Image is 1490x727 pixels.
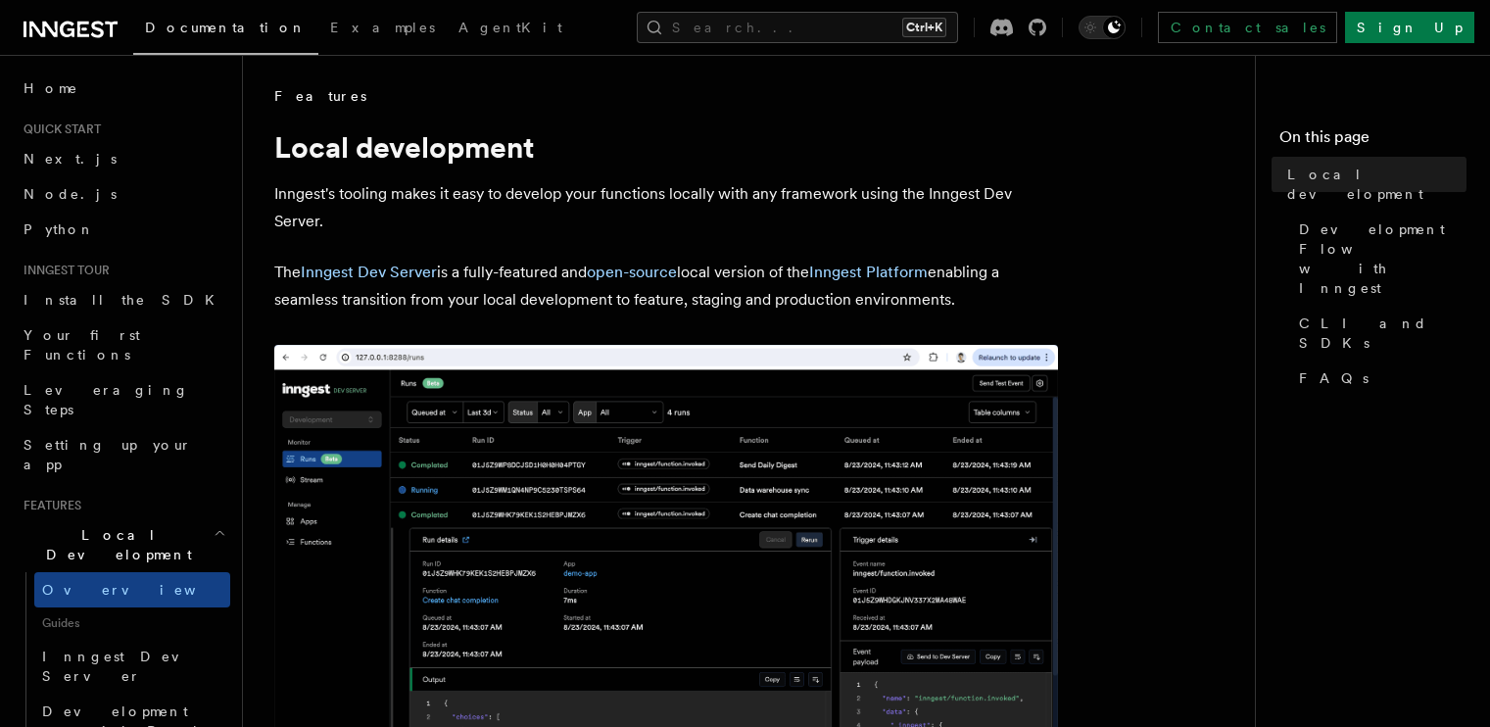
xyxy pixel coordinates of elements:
[1291,361,1466,396] a: FAQs
[274,259,1058,314] p: The is a fully-featured and local version of the enabling a seamless transition from your local d...
[274,129,1058,165] h1: Local development
[16,176,230,212] a: Node.js
[24,437,192,472] span: Setting up your app
[16,263,110,278] span: Inngest tour
[24,292,226,308] span: Install the SDK
[637,12,958,43] button: Search...Ctrl+K
[1299,368,1369,388] span: FAQs
[133,6,318,55] a: Documentation
[1291,212,1466,306] a: Development Flow with Inngest
[24,186,117,202] span: Node.js
[42,649,210,684] span: Inngest Dev Server
[24,78,78,98] span: Home
[330,20,435,35] span: Examples
[1279,125,1466,157] h4: On this page
[16,71,230,106] a: Home
[587,263,677,281] a: open-source
[16,498,81,513] span: Features
[447,6,574,53] a: AgentKit
[16,525,214,564] span: Local Development
[42,582,244,598] span: Overview
[16,517,230,572] button: Local Development
[16,121,101,137] span: Quick start
[16,427,230,482] a: Setting up your app
[274,86,366,106] span: Features
[16,372,230,427] a: Leveraging Steps
[34,607,230,639] span: Guides
[16,282,230,317] a: Install the SDK
[16,317,230,372] a: Your first Functions
[1299,314,1466,353] span: CLI and SDKs
[34,572,230,607] a: Overview
[1345,12,1474,43] a: Sign Up
[24,327,140,363] span: Your first Functions
[24,382,189,417] span: Leveraging Steps
[145,20,307,35] span: Documentation
[809,263,928,281] a: Inngest Platform
[301,263,437,281] a: Inngest Dev Server
[1287,165,1466,204] span: Local development
[318,6,447,53] a: Examples
[1291,306,1466,361] a: CLI and SDKs
[1158,12,1337,43] a: Contact sales
[16,141,230,176] a: Next.js
[24,151,117,167] span: Next.js
[902,18,946,37] kbd: Ctrl+K
[1079,16,1126,39] button: Toggle dark mode
[274,180,1058,235] p: Inngest's tooling makes it easy to develop your functions locally with any framework using the In...
[34,639,230,694] a: Inngest Dev Server
[16,212,230,247] a: Python
[24,221,95,237] span: Python
[1299,219,1466,298] span: Development Flow with Inngest
[458,20,562,35] span: AgentKit
[1279,157,1466,212] a: Local development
